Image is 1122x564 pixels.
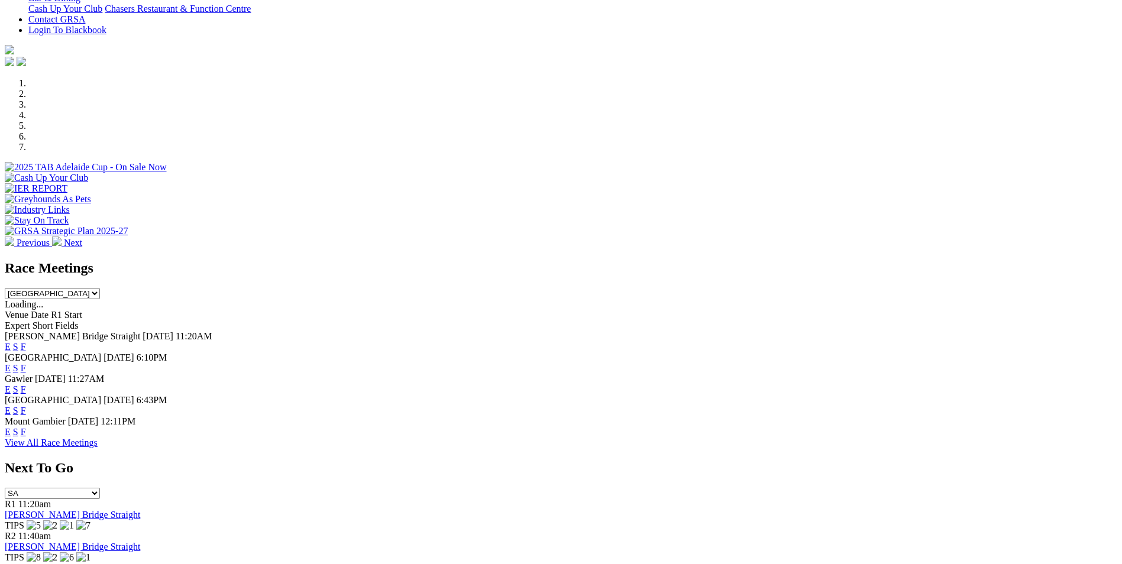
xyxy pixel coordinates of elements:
[18,531,51,541] span: 11:40am
[68,416,99,426] span: [DATE]
[5,510,140,520] a: [PERSON_NAME] Bridge Straight
[13,363,18,373] a: S
[21,427,26,437] a: F
[5,194,91,205] img: Greyhounds As Pets
[5,437,98,448] a: View All Race Meetings
[35,374,66,384] span: [DATE]
[5,215,69,226] img: Stay On Track
[5,542,140,552] a: [PERSON_NAME] Bridge Straight
[52,236,62,246] img: chevron-right-pager-white.svg
[5,205,70,215] img: Industry Links
[28,14,85,24] a: Contact GRSA
[18,499,51,509] span: 11:20am
[5,531,16,541] span: R2
[5,374,33,384] span: Gawler
[76,552,90,563] img: 1
[55,320,78,330] span: Fields
[5,57,14,66] img: facebook.svg
[137,395,167,405] span: 6:43PM
[5,173,88,183] img: Cash Up Your Club
[64,238,82,248] span: Next
[52,238,82,248] a: Next
[5,552,24,562] span: TIPS
[5,352,101,362] span: [GEOGRAPHIC_DATA]
[21,384,26,394] a: F
[76,520,90,531] img: 7
[5,320,30,330] span: Expert
[21,342,26,352] a: F
[17,238,50,248] span: Previous
[5,236,14,246] img: chevron-left-pager-white.svg
[5,427,11,437] a: E
[5,363,11,373] a: E
[5,384,11,394] a: E
[5,499,16,509] span: R1
[5,238,52,248] a: Previous
[17,57,26,66] img: twitter.svg
[5,395,101,405] span: [GEOGRAPHIC_DATA]
[5,331,140,341] span: [PERSON_NAME] Bridge Straight
[27,552,41,563] img: 8
[21,406,26,416] a: F
[5,162,167,173] img: 2025 TAB Adelaide Cup - On Sale Now
[51,310,82,320] span: R1 Start
[143,331,173,341] span: [DATE]
[28,4,102,14] a: Cash Up Your Club
[13,427,18,437] a: S
[60,520,74,531] img: 1
[43,520,57,531] img: 2
[5,406,11,416] a: E
[5,299,43,309] span: Loading...
[5,183,67,194] img: IER REPORT
[31,310,48,320] span: Date
[68,374,105,384] span: 11:27AM
[104,395,134,405] span: [DATE]
[13,406,18,416] a: S
[176,331,212,341] span: 11:20AM
[60,552,74,563] img: 6
[13,342,18,352] a: S
[104,352,134,362] span: [DATE]
[33,320,53,330] span: Short
[137,352,167,362] span: 6:10PM
[28,25,106,35] a: Login To Blackbook
[5,460,1117,476] h2: Next To Go
[5,310,28,320] span: Venue
[5,226,128,236] img: GRSA Strategic Plan 2025-27
[5,416,66,426] span: Mount Gambier
[5,520,24,530] span: TIPS
[5,45,14,54] img: logo-grsa-white.png
[5,260,1117,276] h2: Race Meetings
[101,416,135,426] span: 12:11PM
[105,4,251,14] a: Chasers Restaurant & Function Centre
[5,342,11,352] a: E
[13,384,18,394] a: S
[28,4,1117,14] div: Bar & Dining
[21,363,26,373] a: F
[43,552,57,563] img: 2
[27,520,41,531] img: 5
